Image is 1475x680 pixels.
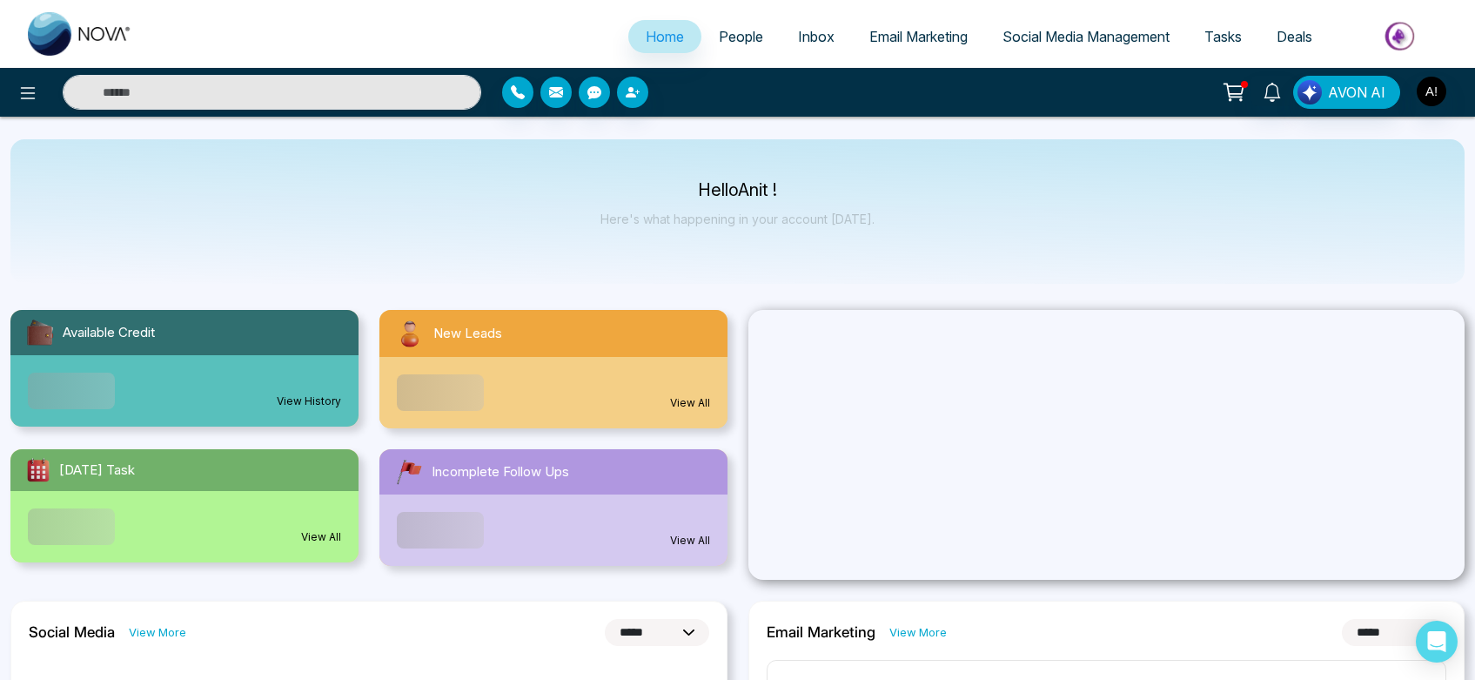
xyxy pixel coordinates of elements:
span: People [719,28,763,45]
a: View All [670,533,710,549]
span: Email Marketing [869,28,968,45]
a: Inbox [781,20,852,53]
button: AVON AI [1293,76,1400,109]
img: todayTask.svg [24,456,52,484]
a: Home [628,20,701,53]
img: Lead Flow [1297,80,1322,104]
img: newLeads.svg [393,317,426,350]
img: availableCredit.svg [24,317,56,348]
img: Market-place.gif [1338,17,1465,56]
span: Social Media Management [1002,28,1170,45]
a: Tasks [1187,20,1259,53]
a: Email Marketing [852,20,985,53]
span: Home [646,28,684,45]
p: Hello Anit ! [600,183,875,198]
span: AVON AI [1328,82,1385,103]
a: People [701,20,781,53]
span: Inbox [798,28,835,45]
img: followUps.svg [393,456,425,488]
a: View More [129,624,186,641]
span: Tasks [1204,28,1242,45]
img: Nova CRM Logo [28,12,132,56]
a: New LeadsView All [369,310,738,428]
h2: Social Media [29,623,115,641]
a: Social Media Management [985,20,1187,53]
span: Available Credit [63,323,155,343]
span: New Leads [433,324,502,344]
a: View History [277,394,341,409]
div: Open Intercom Messenger [1416,621,1458,663]
img: User Avatar [1417,77,1446,106]
a: View All [301,529,341,545]
span: [DATE] Task [59,461,135,481]
h2: Email Marketing [767,623,875,641]
a: View More [889,624,947,641]
a: Incomplete Follow UpsView All [369,449,738,566]
span: Incomplete Follow Ups [432,462,569,482]
p: Here's what happening in your account [DATE]. [600,212,875,226]
span: Deals [1277,28,1312,45]
a: Deals [1259,20,1330,53]
a: View All [670,395,710,411]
